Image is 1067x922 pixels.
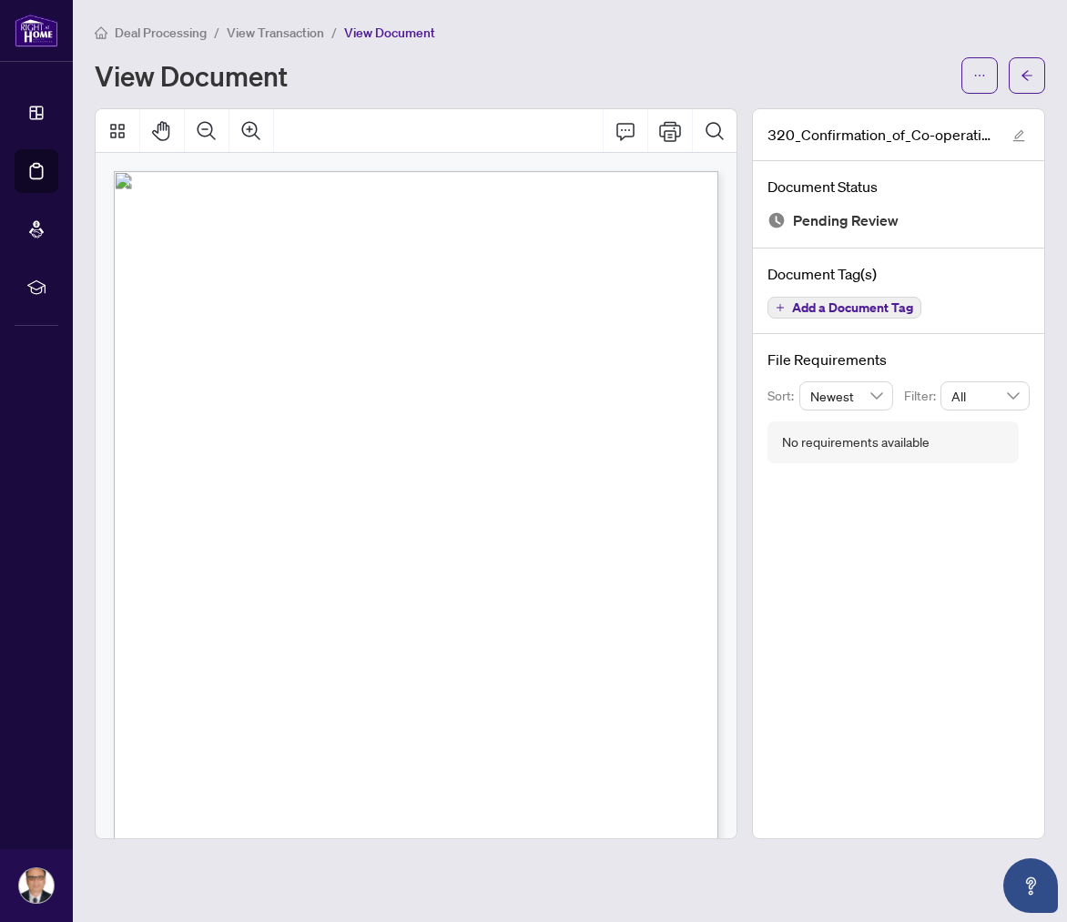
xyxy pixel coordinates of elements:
span: arrow-left [1021,69,1033,82]
div: No requirements available [782,432,930,452]
span: View Document [344,25,435,41]
li: / [214,22,219,43]
span: View Transaction [227,25,324,41]
p: Filter: [904,386,940,406]
span: 320_Confirmation_of_Co-operation_and_Representation_-_Buyer_Seller_-_PropTx-[PERSON_NAME].pdf [767,124,995,146]
span: plus [776,303,785,312]
h4: Document Status [767,176,1030,198]
p: Sort: [767,386,799,406]
img: Profile Icon [19,868,54,903]
span: Pending Review [793,208,899,233]
button: Open asap [1003,858,1058,913]
button: Add a Document Tag [767,297,921,319]
h1: View Document [95,61,288,90]
img: Document Status [767,211,786,229]
span: ellipsis [973,69,986,82]
span: home [95,26,107,39]
img: logo [15,14,58,47]
span: Newest [810,382,883,410]
h4: Document Tag(s) [767,263,1030,285]
span: All [951,382,1019,410]
span: Deal Processing [115,25,207,41]
li: / [331,22,337,43]
span: edit [1012,129,1025,142]
span: Add a Document Tag [792,301,913,314]
h4: File Requirements [767,349,1030,370]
